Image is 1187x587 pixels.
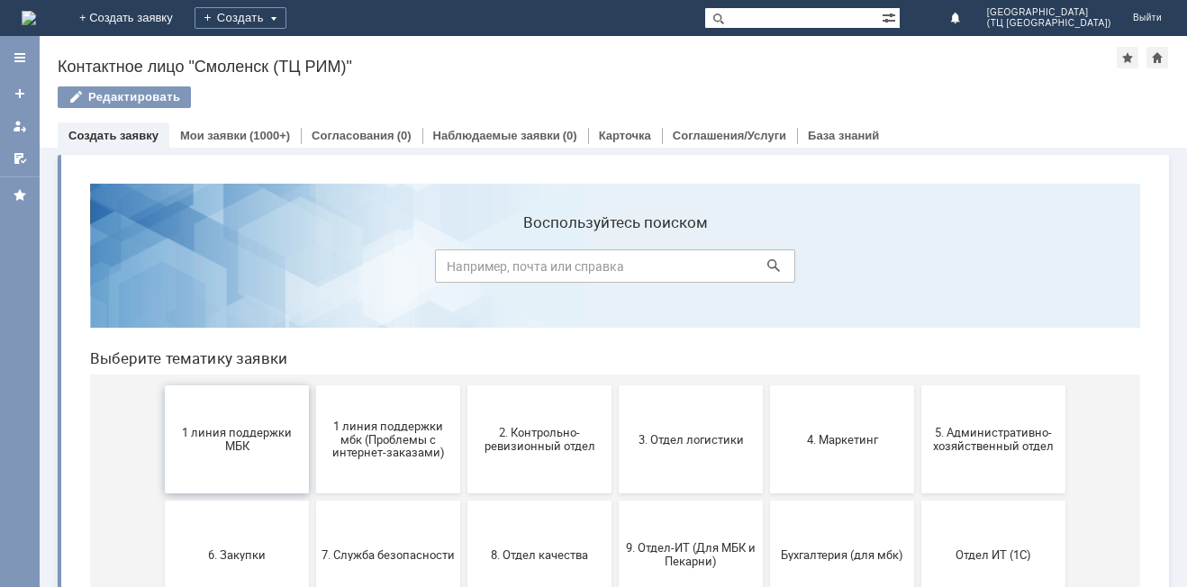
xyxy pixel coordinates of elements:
[397,257,530,284] span: 2. Контрольно-ревизионный отдел
[543,216,687,324] button: 3. Отдел логистики
[397,129,412,142] div: (0)
[846,331,990,439] button: Отдел ИТ (1С)
[563,129,577,142] div: (0)
[882,8,900,25] span: Расширенный поиск
[95,487,228,514] span: Отдел-ИТ (Битрикс24 и CRM)
[22,11,36,25] img: logo
[246,249,379,290] span: 1 линия поддержки мбк (Проблемы с интернет-заказами)
[95,257,228,284] span: 1 линия поддержки МБК
[5,112,34,140] a: Мои заявки
[392,447,536,555] button: Финансовый отдел
[548,263,682,276] span: 3. Отдел логистики
[851,378,984,392] span: Отдел ИТ (1С)
[543,331,687,439] button: 9. Отдел-ИТ (Для МБК и Пекарни)
[312,129,394,142] a: Согласования
[543,447,687,555] button: Франчайзинг
[694,331,838,439] button: Бухгалтерия (для мбк)
[548,493,682,507] span: Франчайзинг
[808,129,879,142] a: База знаний
[195,7,286,29] div: Создать
[14,180,1065,198] header: Выберите тематику заявки
[599,129,651,142] a: Карточка
[180,129,247,142] a: Мои заявки
[397,378,530,392] span: 8. Отдел качества
[673,129,786,142] a: Соглашения/Услуги
[987,7,1111,18] span: [GEOGRAPHIC_DATA]
[246,493,379,507] span: Отдел-ИТ (Офис)
[95,378,228,392] span: 6. Закупки
[846,216,990,324] button: 5. Административно-хозяйственный отдел
[1146,47,1168,68] div: Сделать домашней страницей
[5,144,34,173] a: Мои согласования
[700,487,833,514] span: Это соглашение не активно!
[89,331,233,439] button: 6. Закупки
[392,331,536,439] button: 8. Отдел качества
[548,372,682,399] span: 9. Отдел-ИТ (Для МБК и Пекарни)
[5,79,34,108] a: Создать заявку
[433,129,560,142] a: Наблюдаемые заявки
[22,11,36,25] a: Перейти на домашнюю страницу
[89,447,233,555] button: Отдел-ИТ (Битрикс24 и CRM)
[240,216,385,324] button: 1 линия поддержки мбк (Проблемы с интернет-заказами)
[359,44,720,62] label: Воспользуйтесь поиском
[694,447,838,555] button: Это соглашение не активно!
[359,80,720,113] input: Например, почта или справка
[249,129,290,142] div: (1000+)
[240,331,385,439] button: 7. Служба безопасности
[694,216,838,324] button: 4. Маркетинг
[397,493,530,507] span: Финансовый отдел
[246,378,379,392] span: 7. Служба безопасности
[1117,47,1138,68] div: Добавить в избранное
[240,447,385,555] button: Отдел-ИТ (Офис)
[846,447,990,555] button: [PERSON_NAME]. Услуги ИТ для МБК (оформляет L1)
[68,129,159,142] a: Создать заявку
[58,58,1117,76] div: Контактное лицо "Смоленск (ТЦ РИМ)"
[89,216,233,324] button: 1 линия поддержки МБК
[700,378,833,392] span: Бухгалтерия (для мбк)
[987,18,1111,29] span: (ТЦ [GEOGRAPHIC_DATA])
[851,480,984,520] span: [PERSON_NAME]. Услуги ИТ для МБК (оформляет L1)
[700,263,833,276] span: 4. Маркетинг
[851,257,984,284] span: 5. Административно-хозяйственный отдел
[392,216,536,324] button: 2. Контрольно-ревизионный отдел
